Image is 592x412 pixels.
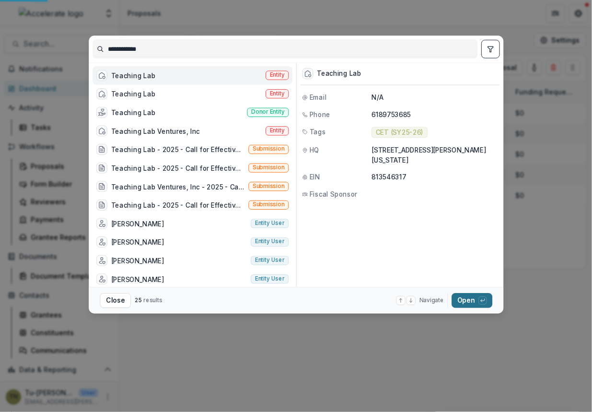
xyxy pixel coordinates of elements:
span: Submission [253,146,285,153]
span: Submission [253,183,285,190]
div: Teaching Lab - 2025 - Call for Effective Technology Grant Application [111,145,244,154]
div: Teaching Lab - 2025 - Call for Effective Technology Grant Application [111,163,244,173]
span: Entity [269,128,284,134]
span: Entity [269,91,284,97]
span: HQ [310,145,319,155]
span: Submission [253,201,285,208]
span: Phone [310,110,330,119]
div: Teaching Lab [111,71,155,80]
span: Entity user [255,239,285,246]
div: [PERSON_NAME] [111,256,163,265]
span: Entity user [255,276,285,283]
span: Email [310,93,327,102]
div: [PERSON_NAME] [111,219,163,228]
div: Teaching Lab - 2025 - Call for Effective Technology Grant Application [111,200,244,210]
span: CET (SY25-26) [376,129,423,136]
span: Entity user [255,220,285,227]
span: Submission [253,165,285,171]
button: toggle filters [481,40,500,59]
span: Navigate [419,296,443,305]
span: Entity [269,72,284,79]
span: Entity user [255,257,285,264]
div: Teaching Lab Ventures, Inc [111,126,199,136]
button: Open [452,293,492,308]
div: Teaching Lab [111,89,155,99]
p: N/A [371,93,498,102]
div: Teaching Lab [111,107,155,117]
span: 25 [134,297,141,304]
span: Donor entity [251,109,285,116]
span: Fiscal Sponsor [310,189,357,199]
p: [STREET_ADDRESS][PERSON_NAME][US_STATE] [371,145,498,165]
span: EIN [310,172,320,182]
p: 6189753685 [371,110,498,119]
div: [PERSON_NAME] [111,237,163,247]
p: 813546317 [371,172,498,182]
div: Teaching Lab Ventures, Inc - 2025 - Call for Effective Technology Grant Application [111,182,244,191]
span: results [143,297,163,304]
div: Teaching Lab [317,70,361,77]
span: Tags [310,127,326,137]
div: [PERSON_NAME] [111,274,163,284]
button: Close [100,293,131,308]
